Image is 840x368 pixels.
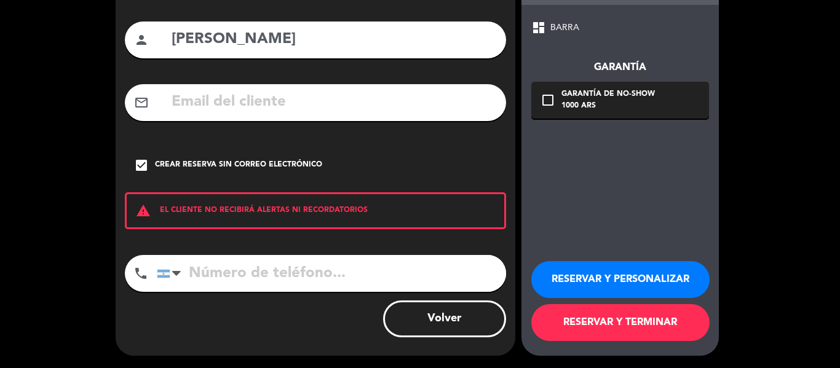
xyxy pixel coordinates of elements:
input: Número de teléfono... [157,255,506,292]
i: person [134,33,149,47]
div: 1000 ARS [561,100,655,112]
i: phone [133,266,148,281]
input: Email del cliente [170,90,497,115]
button: RESERVAR Y TERMINAR [531,304,710,341]
i: warning [127,203,160,218]
i: check_box_outline_blank [541,93,555,108]
i: mail_outline [134,95,149,110]
input: Nombre del cliente [170,27,497,52]
div: Argentina: +54 [157,256,186,291]
div: Crear reserva sin correo electrónico [155,159,322,171]
i: check_box [134,158,149,173]
button: RESERVAR Y PERSONALIZAR [531,261,710,298]
button: Volver [383,300,506,337]
span: BARRA [550,21,579,35]
div: Garantía de no-show [561,88,655,101]
div: EL CLIENTE NO RECIBIRÁ ALERTAS NI RECORDATORIOS [125,192,506,229]
div: Garantía [531,60,709,76]
span: dashboard [531,20,546,35]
